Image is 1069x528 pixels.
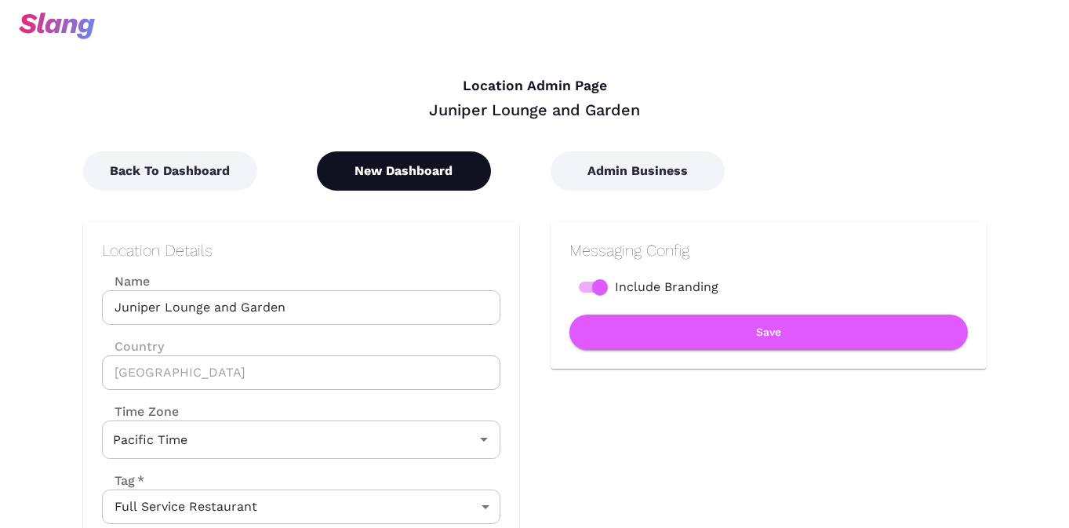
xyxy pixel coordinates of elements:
[551,163,725,178] a: Admin Business
[473,428,495,450] button: Open
[83,100,987,120] div: Juniper Lounge and Garden
[102,337,500,355] label: Country
[102,402,500,421] label: Time Zone
[83,78,987,95] h4: Location Admin Page
[102,241,500,260] h2: Location Details
[569,315,968,350] button: Save
[551,151,725,191] button: Admin Business
[569,241,968,260] h2: Messaging Config
[317,151,491,191] button: New Dashboard
[19,13,95,39] img: svg+xml;base64,PHN2ZyB3aWR0aD0iOTciIGhlaWdodD0iMzQiIHZpZXdCb3g9IjAgMCA5NyAzNCIgZmlsbD0ibm9uZSIgeG...
[83,163,257,178] a: Back To Dashboard
[102,472,144,490] label: Tag
[83,151,257,191] button: Back To Dashboard
[102,490,500,524] div: Full Service Restaurant
[317,163,491,178] a: New Dashboard
[615,278,718,297] span: Include Branding
[102,272,500,290] label: Name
